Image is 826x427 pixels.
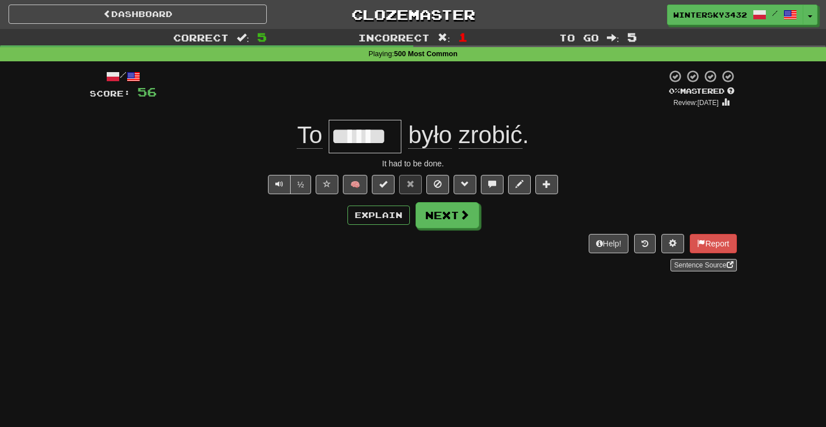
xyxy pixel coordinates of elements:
[634,234,656,253] button: Round history (alt+y)
[268,175,291,194] button: Play sentence audio (ctl+space)
[481,175,504,194] button: Discuss sentence (alt+u)
[257,30,267,44] span: 5
[90,158,737,169] div: It had to be done.
[589,234,629,253] button: Help!
[627,30,637,44] span: 5
[297,122,322,149] span: To
[690,234,736,253] button: Report
[438,33,450,43] span: :
[607,33,619,43] span: :
[266,175,312,194] div: Text-to-speech controls
[673,10,747,20] span: WinterSky3432
[90,89,131,98] span: Score:
[508,175,531,194] button: Edit sentence (alt+d)
[670,259,736,271] a: Sentence Source
[284,5,542,24] a: Clozemaster
[237,33,249,43] span: :
[343,175,367,194] button: 🧠
[9,5,267,24] a: Dashboard
[372,175,395,194] button: Set this sentence to 100% Mastered (alt+m)
[772,9,778,17] span: /
[559,32,599,43] span: To go
[454,175,476,194] button: Grammar (alt+g)
[408,122,452,149] span: było
[290,175,312,194] button: ½
[401,122,529,149] span: .
[535,175,558,194] button: Add to collection (alt+a)
[90,69,157,83] div: /
[394,50,458,58] strong: 500 Most Common
[673,99,719,107] small: Review: [DATE]
[347,206,410,225] button: Explain
[399,175,422,194] button: Reset to 0% Mastered (alt+r)
[666,86,737,97] div: Mastered
[667,5,803,25] a: WinterSky3432 /
[458,30,468,44] span: 1
[416,202,479,228] button: Next
[316,175,338,194] button: Favorite sentence (alt+f)
[173,32,229,43] span: Correct
[137,85,157,99] span: 56
[358,32,430,43] span: Incorrect
[459,122,522,149] span: zrobić
[669,86,680,95] span: 0 %
[426,175,449,194] button: Ignore sentence (alt+i)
